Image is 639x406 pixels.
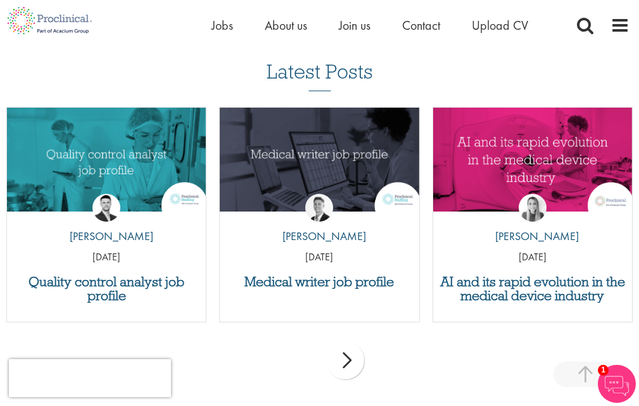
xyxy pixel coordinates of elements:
a: About us [265,17,307,34]
img: Medical writer job profile [220,108,419,211]
a: Joshua Godden [PERSON_NAME] [60,194,153,251]
a: George Watson [PERSON_NAME] [273,194,366,251]
a: Medical writer job profile [226,275,412,289]
img: AI and Its Impact on the Medical Device Industry | Proclinical [433,108,632,211]
p: [DATE] [220,250,419,265]
a: Join us [339,17,370,34]
img: Chatbot [598,365,636,403]
a: Jobs [212,17,233,34]
p: [DATE] [7,250,206,265]
img: Hannah Burke [519,194,547,222]
h3: Latest Posts [267,61,373,91]
p: [DATE] [433,250,632,265]
img: quality control analyst job profile [7,108,206,211]
a: Upload CV [472,17,528,34]
a: Quality control analyst job profile [13,275,199,303]
a: AI and its rapid evolution in the medical device industry [440,275,626,303]
div: next [326,341,364,379]
p: [PERSON_NAME] [273,228,366,244]
span: 1 [598,365,609,376]
a: Link to a post [220,108,419,220]
p: [PERSON_NAME] [60,228,153,244]
a: Link to a post [433,108,632,220]
a: Contact [402,17,440,34]
p: [PERSON_NAME] [486,228,579,244]
a: Link to a post [7,108,206,220]
img: Joshua Godden [92,194,120,222]
img: George Watson [305,194,333,222]
a: Hannah Burke [PERSON_NAME] [486,194,579,251]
